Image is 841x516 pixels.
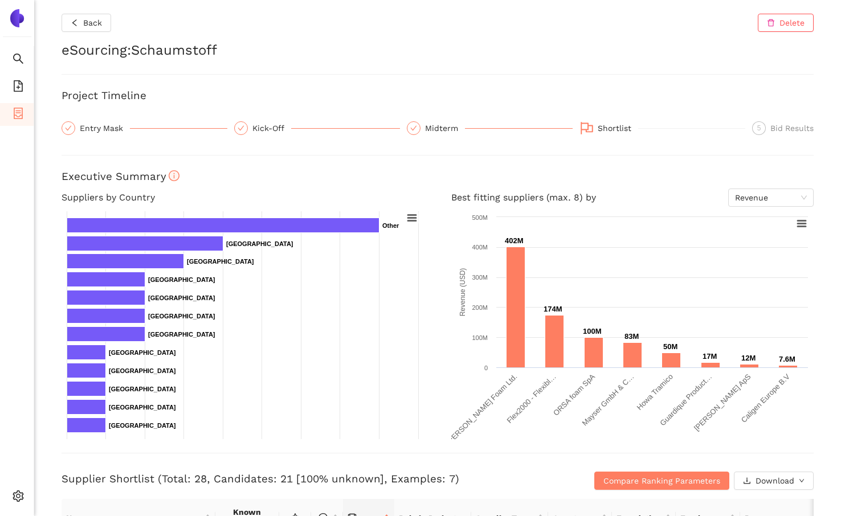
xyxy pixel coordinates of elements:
button: Compare Ranking Parameters [594,472,729,490]
span: down [799,478,805,485]
button: downloadDownloaddown [734,472,814,490]
text: 500M [472,214,488,221]
span: 5 [757,124,761,132]
text: [PERSON_NAME] Foam Ltd. [444,372,519,446]
text: [GEOGRAPHIC_DATA] [148,294,215,301]
text: 17M [703,352,717,361]
text: Caligen Europe B.V [740,372,792,424]
text: Guardique Product… [658,372,713,427]
text: 200M [472,304,488,311]
text: Revenue (USD) [459,268,467,316]
text: 300M [472,274,488,281]
text: 83M [624,332,639,341]
text: Mayser GmbH & C… [581,372,636,427]
text: 7.6M [779,355,795,363]
span: Compare Ranking Parameters [603,474,720,487]
span: left [71,19,79,28]
span: Bid Results [770,124,814,133]
button: deleteDelete [758,14,814,32]
text: [GEOGRAPHIC_DATA] [109,367,176,374]
span: Back [83,17,102,29]
text: [GEOGRAPHIC_DATA] [187,258,254,265]
h3: Project Timeline [62,88,814,103]
text: ORSA foam SpA [552,372,597,417]
h3: Executive Summary [62,169,814,184]
div: Entry Mask [62,121,227,135]
text: [GEOGRAPHIC_DATA] [109,349,176,356]
text: 400M [472,244,488,251]
text: 50M [663,342,677,351]
text: [GEOGRAPHIC_DATA] [148,331,215,338]
span: search [13,49,24,72]
text: 100M [472,334,488,341]
span: Delete [779,17,805,29]
h4: Suppliers by Country [62,189,424,207]
h2: eSourcing : Schaumstoff [62,41,814,60]
div: Shortlist [598,121,638,135]
text: [GEOGRAPHIC_DATA] [109,422,176,429]
span: download [743,477,751,486]
span: info-circle [169,170,179,181]
text: 100M [583,327,602,335]
text: Flex2000 - Flexibl… [505,372,557,424]
span: check [410,125,417,132]
span: delete [767,19,775,28]
text: [GEOGRAPHIC_DATA] [148,276,215,283]
text: Other [382,222,399,229]
div: Entry Mask [80,121,130,135]
span: Download [756,474,794,487]
text: [GEOGRAPHIC_DATA] [109,386,176,392]
text: 12M [741,354,756,362]
div: Kick-Off [252,121,291,135]
div: Shortlist [579,121,745,137]
span: check [65,125,72,132]
text: [GEOGRAPHIC_DATA] [226,240,293,247]
span: setting [13,486,24,509]
text: [PERSON_NAME] ApS [692,372,753,432]
span: check [238,125,244,132]
text: Howa Tramico [635,372,675,411]
img: Logo [8,9,26,27]
h3: Supplier Shortlist (Total: 28, Candidates: 21 [100% unknown], Examples: 7) [62,472,563,486]
span: container [13,104,24,126]
h4: Best fitting suppliers (max. 8) by [451,189,814,207]
text: 402M [505,236,524,245]
span: flag [580,121,594,135]
div: Midterm [425,121,465,135]
span: Revenue [735,189,807,206]
text: [GEOGRAPHIC_DATA] [109,404,176,411]
button: leftBack [62,14,111,32]
span: file-add [13,76,24,99]
text: [GEOGRAPHIC_DATA] [148,313,215,320]
text: 174M [544,305,562,313]
text: 0 [484,365,488,371]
